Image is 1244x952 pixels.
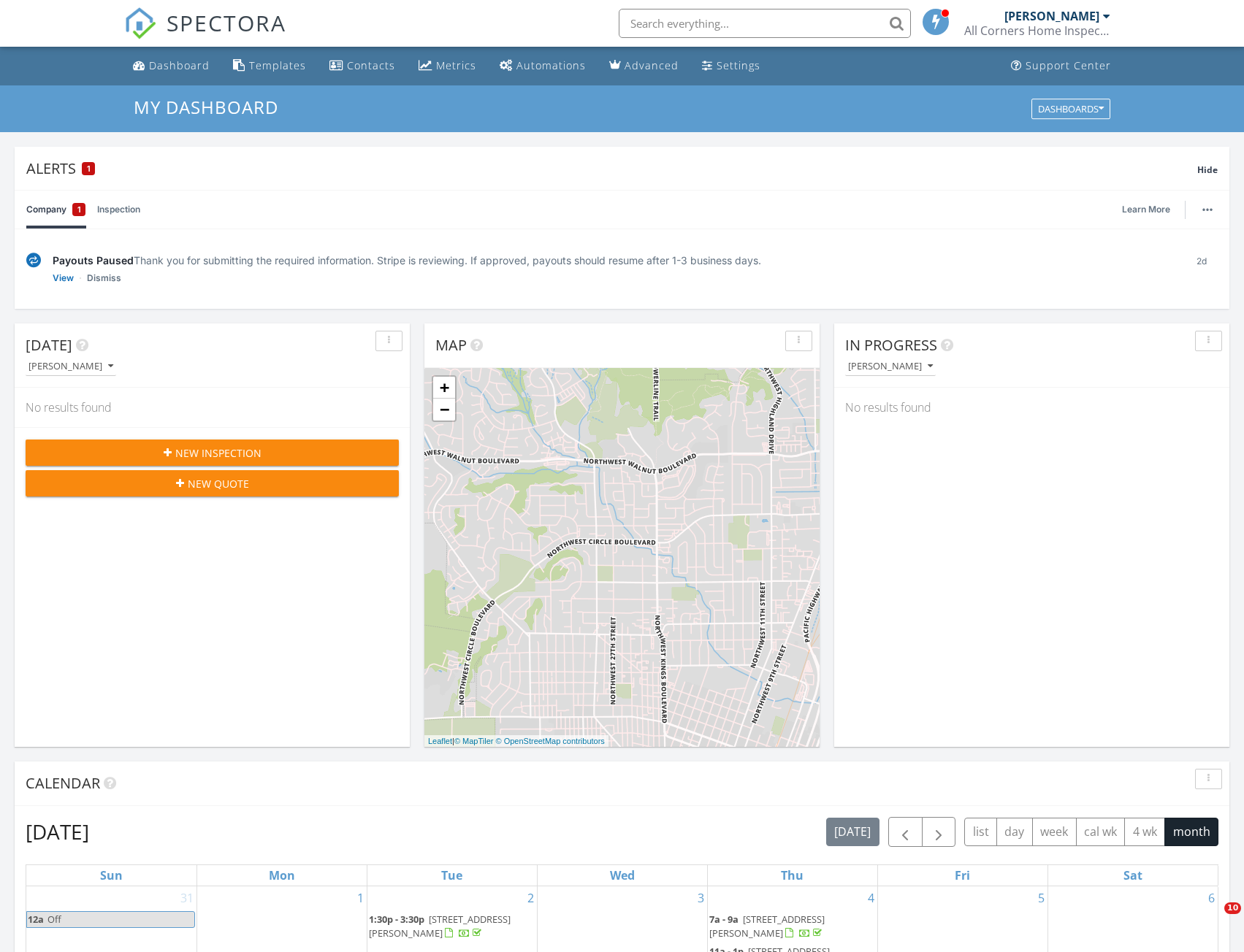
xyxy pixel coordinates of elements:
[27,912,45,927] span: 12a
[149,58,210,72] div: Dashboard
[435,335,467,355] span: Map
[709,913,739,926] span: 7a - 9a
[188,476,249,491] span: New Quote
[428,737,452,745] a: Leaflet
[249,58,306,72] div: Templates
[424,735,608,748] div: |
[227,53,312,80] a: Templates
[175,445,262,461] span: New Inspection
[1194,902,1229,937] iframe: Intercom live chat
[996,818,1033,846] button: day
[124,20,286,50] a: SPECTORA
[124,7,156,39] img: The Best Home Inspection Software - Spectora
[324,53,401,80] a: Contacts
[127,53,215,80] a: Dashboard
[1035,886,1048,910] a: Go to September 5, 2025
[1038,104,1104,114] div: Dashboards
[709,913,825,940] a: 7a - 9a [STREET_ADDRESS][PERSON_NAME]
[87,271,121,285] a: Dismiss
[1031,99,1110,119] button: Dashboards
[524,886,537,910] a: Go to September 2, 2025
[845,335,937,355] span: In Progress
[848,361,933,372] div: [PERSON_NAME]
[438,865,465,886] a: Tuesday
[53,271,74,285] a: View
[97,191,140,229] a: Inspection
[1032,818,1077,846] button: week
[369,911,535,943] a: 1:30p - 3:30p [STREET_ADDRESS][PERSON_NAME]
[709,913,825,940] span: [STREET_ADDRESS][PERSON_NAME]
[77,202,81,217] span: 1
[1185,253,1218,285] div: 2d
[964,818,997,846] button: list
[607,865,638,886] a: Wednesday
[97,865,126,886] a: Sunday
[826,818,879,846] button: [DATE]
[625,58,679,72] div: Advanced
[26,773,100,793] span: Calendar
[1124,818,1165,846] button: 4 wk
[26,470,399,496] button: New Quote
[433,377,455,399] a: Zoom in
[717,58,760,72] div: Settings
[496,737,605,745] a: © OpenStreetMap contributors
[1026,58,1111,72] div: Support Center
[619,9,911,38] input: Search everything...
[1121,865,1145,886] a: Saturday
[369,913,511,940] a: 1:30p - 3:30p [STREET_ADDRESS][PERSON_NAME]
[26,817,89,846] h2: [DATE]
[266,865,298,886] a: Monday
[1224,902,1241,914] span: 10
[695,886,707,910] a: Go to September 3, 2025
[1076,818,1126,846] button: cal wk
[53,254,134,266] span: Payouts Paused
[134,95,278,119] span: My Dashboard
[433,399,455,421] a: Zoom out
[964,23,1110,38] div: All Corners Home Inspections
[47,913,61,926] span: Off
[494,53,592,80] a: Automations (Basic)
[922,817,956,847] button: Next month
[53,253,1173,268] div: Thank you for submitting the required information. Stripe is reviewing. If approved, payouts shou...
[26,191,85,229] a: Company
[1164,818,1218,846] button: month
[369,913,424,926] span: 1:30p - 3:30p
[1197,164,1218,176] span: Hide
[436,58,476,72] div: Metrics
[26,439,399,466] button: New Inspection
[845,357,936,377] button: [PERSON_NAME]
[354,886,367,910] a: Go to September 1, 2025
[28,361,113,372] div: [PERSON_NAME]
[709,911,876,943] a: 7a - 9a [STREET_ADDRESS][PERSON_NAME]
[347,58,395,72] div: Contacts
[87,164,91,174] span: 1
[952,865,973,886] a: Friday
[1122,202,1179,217] a: Learn More
[865,886,877,910] a: Go to September 4, 2025
[1205,886,1218,910] a: Go to September 6, 2025
[413,53,482,80] a: Metrics
[778,865,806,886] a: Thursday
[26,357,116,377] button: [PERSON_NAME]
[26,158,1197,178] div: Alerts
[1005,53,1117,80] a: Support Center
[1004,9,1099,23] div: [PERSON_NAME]
[603,53,684,80] a: Advanced
[516,58,586,72] div: Automations
[454,737,494,745] a: © MapTiler
[178,886,196,910] a: Go to August 31, 2025
[26,335,72,355] span: [DATE]
[696,53,766,80] a: Settings
[834,388,1229,427] div: No results found
[167,7,286,38] span: SPECTORA
[15,388,410,427] div: No results found
[369,913,511,940] span: [STREET_ADDRESS][PERSON_NAME]
[888,817,923,847] button: Previous month
[26,253,41,268] img: under-review-2fe708636b114a7f4b8d.svg
[1202,208,1213,211] img: ellipsis-632cfdd7c38ec3a7d453.svg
